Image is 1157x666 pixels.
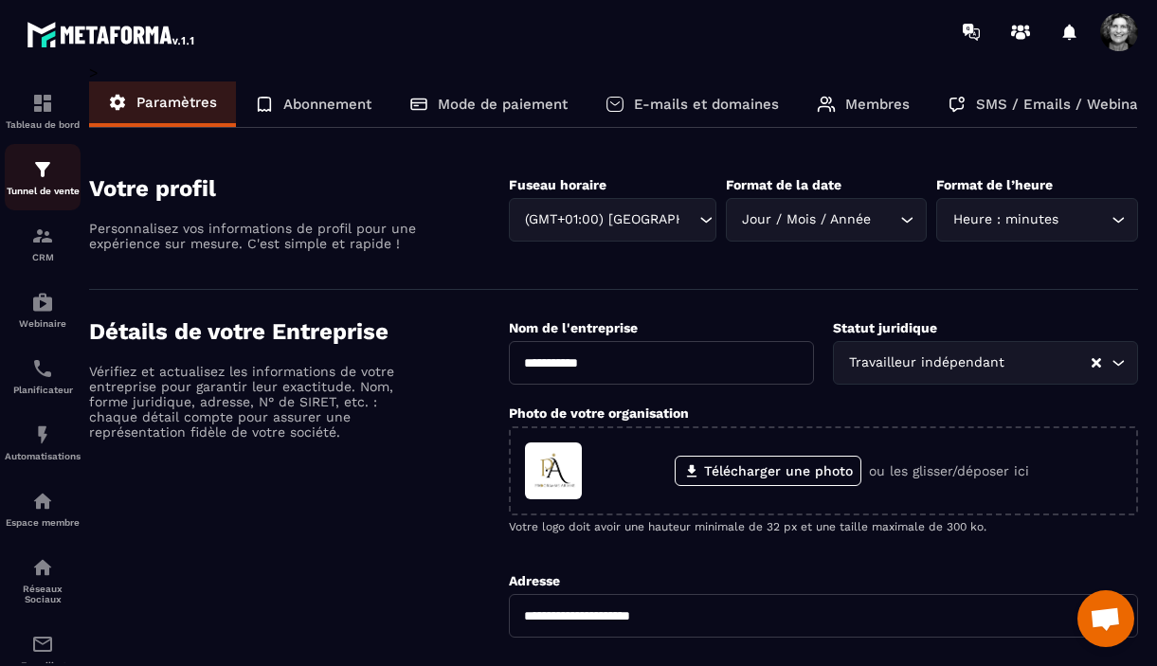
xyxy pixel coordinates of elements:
img: automations [31,423,54,446]
a: formationformationTableau de bord [5,78,81,144]
label: Photo de votre organisation [509,405,689,421]
label: Adresse [509,573,560,588]
a: automationsautomationsWebinaire [5,277,81,343]
a: schedulerschedulerPlanificateur [5,343,81,409]
img: scheduler [31,357,54,380]
div: Search for option [509,198,716,242]
button: Clear Selected [1092,356,1101,370]
label: Fuseau horaire [509,177,606,192]
p: Mode de paiement [438,96,568,113]
a: automationsautomationsAutomatisations [5,409,81,476]
p: Votre logo doit avoir une hauteur minimale de 32 px et une taille maximale de 300 ko. [509,520,1138,533]
input: Search for option [1062,209,1107,230]
span: Travailleur indépendant [845,352,1009,373]
label: Format de la date [726,177,841,192]
a: automationsautomationsEspace membre [5,476,81,542]
input: Search for option [876,209,896,230]
p: Vérifiez et actualisez les informations de votre entreprise pour garantir leur exactitude. Nom, f... [89,364,421,440]
img: automations [31,490,54,513]
img: social-network [31,556,54,579]
span: (GMT+01:00) [GEOGRAPHIC_DATA] [521,209,680,230]
span: Jour / Mois / Année [738,209,876,230]
p: Membres [845,96,910,113]
input: Search for option [680,209,695,230]
h4: Détails de votre Entreprise [89,318,509,345]
img: formation [31,225,54,247]
h4: Votre profil [89,175,509,202]
p: E-mails et domaines [634,96,779,113]
a: Ouvrir le chat [1077,590,1134,647]
p: ou les glisser/déposer ici [869,463,1029,478]
img: logo [27,17,197,51]
label: Nom de l'entreprise [509,320,638,335]
p: Tunnel de vente [5,186,81,196]
span: Heure : minutes [949,209,1062,230]
p: Réseaux Sociaux [5,584,81,604]
div: Search for option [833,341,1138,385]
p: Abonnement [283,96,371,113]
input: Search for option [1009,352,1090,373]
div: Search for option [726,198,928,242]
img: formation [31,158,54,181]
img: email [31,633,54,656]
a: formationformationCRM [5,210,81,277]
p: Webinaire [5,318,81,329]
p: Espace membre [5,517,81,528]
p: Planificateur [5,385,81,395]
a: formationformationTunnel de vente [5,144,81,210]
div: Search for option [936,198,1138,242]
p: Automatisations [5,451,81,461]
p: Tableau de bord [5,119,81,130]
a: social-networksocial-networkRéseaux Sociaux [5,542,81,619]
label: Statut juridique [833,320,937,335]
label: Télécharger une photo [675,456,861,486]
p: CRM [5,252,81,262]
label: Format de l’heure [936,177,1053,192]
img: formation [31,92,54,115]
img: automations [31,291,54,314]
p: Personnalisez vos informations de profil pour une expérience sur mesure. C'est simple et rapide ! [89,221,421,251]
p: Paramètres [136,94,217,111]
